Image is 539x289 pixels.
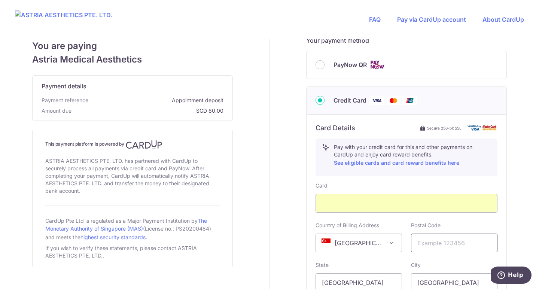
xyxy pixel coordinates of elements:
label: City [411,261,421,269]
img: Visa [369,96,384,105]
span: Credit Card [334,96,366,105]
label: Card [316,182,328,189]
span: Singapore [316,234,402,252]
span: Amount due [42,107,71,115]
a: Pay via CardUp account [397,16,466,23]
label: Country of Billing Address [316,222,379,229]
img: Mastercard [386,96,401,105]
span: SGD 80.00 [74,107,223,115]
img: Cards logo [370,60,385,70]
a: FAQ [369,16,381,23]
p: Pay with your credit card for this and other payments on CardUp and enjoy card reward benefits. [334,143,491,167]
span: Singapore [316,234,402,252]
div: Credit Card Visa Mastercard Union Pay [316,96,497,105]
div: CardUp Pte Ltd is regulated as a Major Payment Institution by (License no.: PS20200484) and meets... [45,215,220,243]
iframe: Opens a widget where you can find more information [491,267,532,285]
label: State [316,261,329,269]
h5: Your payment method [306,36,507,45]
input: Example 123456 [411,234,497,252]
span: Payment reference [42,97,88,104]
span: PayNow QR [334,60,367,69]
a: See eligible cards and card reward benefits here [334,159,459,166]
span: Payment details [42,82,86,91]
div: PayNow QR Cards logo [316,60,497,70]
h4: This payment platform is powered by [45,140,220,149]
span: Secure 256-bit SSL [427,125,462,131]
a: highest security standards [80,234,146,240]
span: You are paying [32,39,233,53]
img: Union Pay [402,96,417,105]
div: ASTRIA AESTHETICS PTE. LTD. has partnered with CardUp to securely process all payments via credit... [45,156,220,196]
h6: Card Details [316,124,355,133]
a: About CardUp [482,16,524,23]
div: If you wish to verify these statements, please contact ASTRIA AESTHETICS PTE. LTD.. [45,243,220,261]
span: Astria Medical Aesthetics [32,53,233,66]
label: Postal Code [411,222,441,229]
img: card secure [468,125,497,131]
img: CardUp [126,140,162,149]
span: Appointment deposit [91,97,223,104]
iframe: Secure card payment input frame [322,199,491,208]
